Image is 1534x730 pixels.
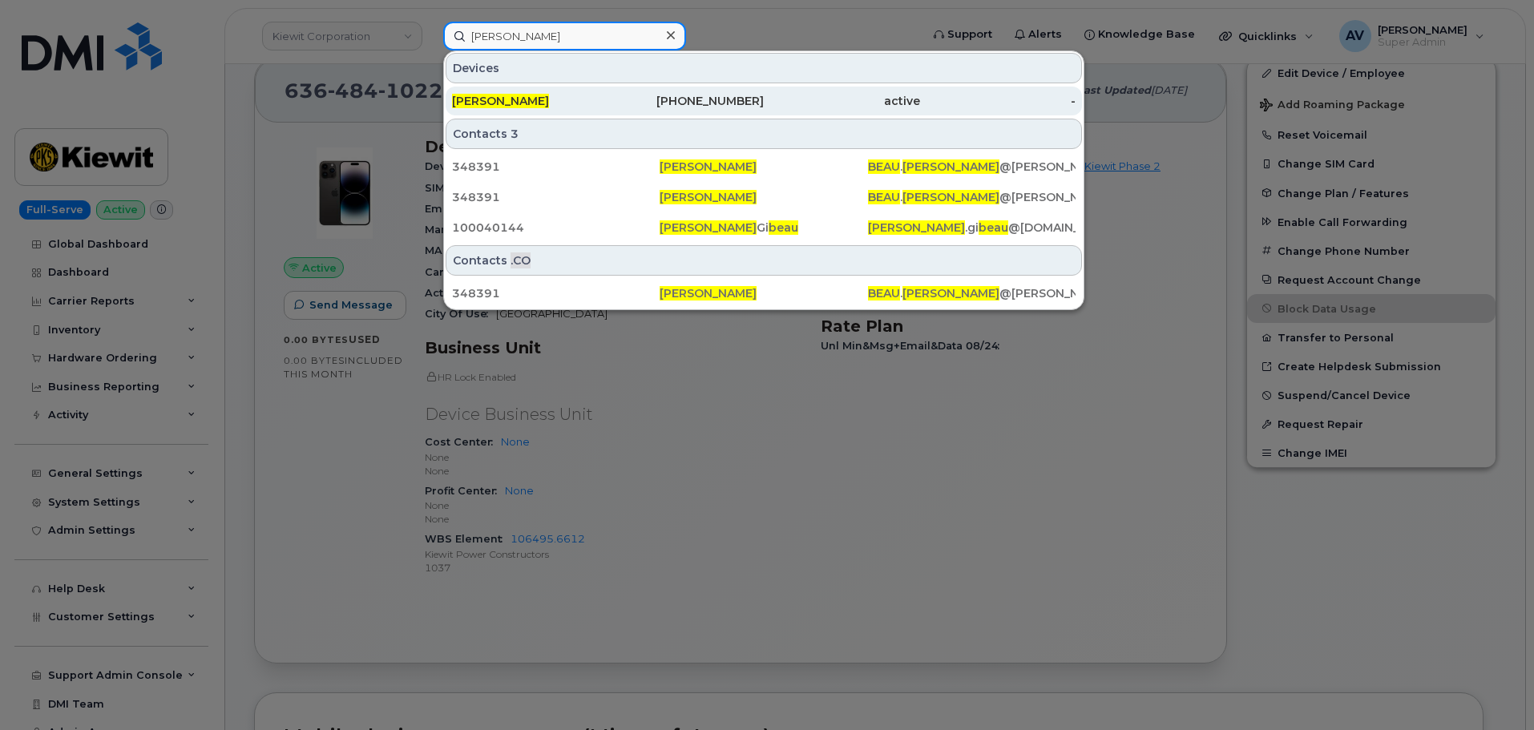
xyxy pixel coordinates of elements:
input: Find something... [443,22,686,50]
div: Contacts [446,119,1082,149]
div: Contacts [446,245,1082,276]
span: [PERSON_NAME] [660,159,757,174]
span: [PERSON_NAME] [902,190,999,204]
a: 348391[PERSON_NAME]BEAU.[PERSON_NAME]@[PERSON_NAME][DOMAIN_NAME] [446,279,1082,308]
div: 100040144 [452,220,660,236]
span: [PERSON_NAME] [660,190,757,204]
div: active [764,93,920,109]
div: 348391 [452,285,660,301]
div: . @[PERSON_NAME][DOMAIN_NAME] [868,159,1076,175]
span: [PERSON_NAME] [868,220,965,235]
span: [PERSON_NAME] [660,220,757,235]
div: .gi @[DOMAIN_NAME] [868,220,1076,236]
span: [PERSON_NAME] [902,159,999,174]
div: 348391 [452,159,660,175]
a: 348391[PERSON_NAME]BEAU.[PERSON_NAME]@[PERSON_NAME][DOMAIN_NAME] [446,183,1082,212]
span: BEAU [868,190,900,204]
span: [PERSON_NAME] [660,286,757,300]
span: 3 [511,126,519,142]
span: [PERSON_NAME] [902,286,999,300]
div: . @[PERSON_NAME][DOMAIN_NAME] [868,285,1076,301]
div: Gi [660,220,867,236]
span: beau [769,220,798,235]
iframe: Messenger Launcher [1464,660,1522,718]
a: 348391[PERSON_NAME]BEAU.[PERSON_NAME]@[PERSON_NAME][DOMAIN_NAME] [446,152,1082,181]
span: BEAU [868,286,900,300]
span: .CO [511,252,531,268]
div: . @[PERSON_NAME][DOMAIN_NAME] [868,189,1076,205]
a: [PERSON_NAME][PHONE_NUMBER]active- [446,87,1082,115]
div: 348391 [452,189,660,205]
span: [PERSON_NAME] [452,94,549,108]
div: Devices [446,53,1082,83]
span: BEAU [868,159,900,174]
div: [PHONE_NUMBER] [608,93,765,109]
span: beau [979,220,1008,235]
a: 100040144[PERSON_NAME]Gibeau[PERSON_NAME].gibeau@[DOMAIN_NAME] [446,213,1082,242]
div: - [920,93,1076,109]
